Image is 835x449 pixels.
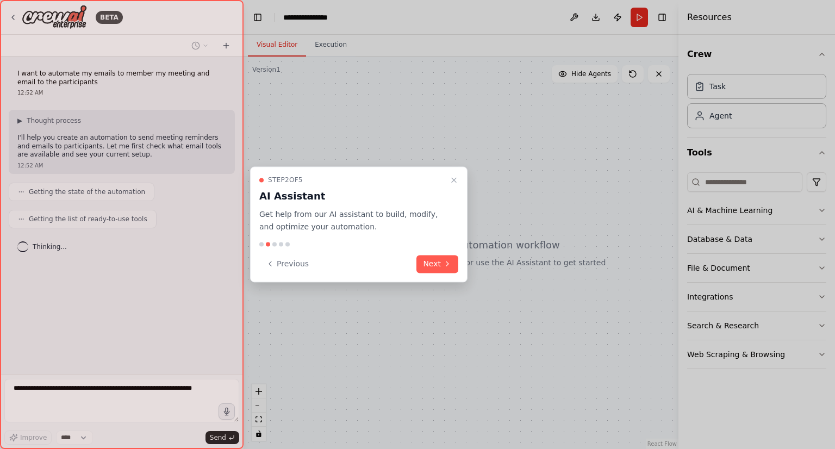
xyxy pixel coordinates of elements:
button: Previous [259,255,315,273]
p: Get help from our AI assistant to build, modify, and optimize your automation. [259,208,445,233]
span: Step 2 of 5 [268,176,303,184]
button: Hide left sidebar [250,10,265,25]
button: Close walkthrough [447,173,460,186]
button: Next [416,255,458,273]
h3: AI Assistant [259,189,445,204]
